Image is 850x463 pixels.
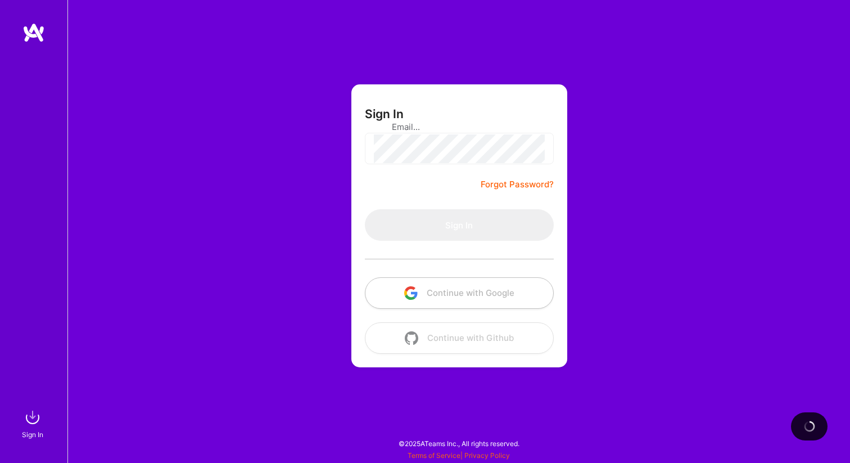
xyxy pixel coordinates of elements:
[404,286,418,300] img: icon
[22,23,45,43] img: logo
[481,178,554,191] a: Forgot Password?
[365,277,554,309] button: Continue with Google
[464,451,510,460] a: Privacy Policy
[365,209,554,241] button: Sign In
[408,451,510,460] span: |
[408,451,460,460] a: Terms of Service
[365,107,404,121] h3: Sign In
[392,113,527,141] input: Email...
[24,406,44,440] a: sign inSign In
[405,331,418,345] img: icon
[803,421,815,432] img: loading
[21,406,44,429] img: sign in
[365,322,554,354] button: Continue with Github
[67,429,850,457] div: © 2025 ATeams Inc., All rights reserved.
[22,429,43,440] div: Sign In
